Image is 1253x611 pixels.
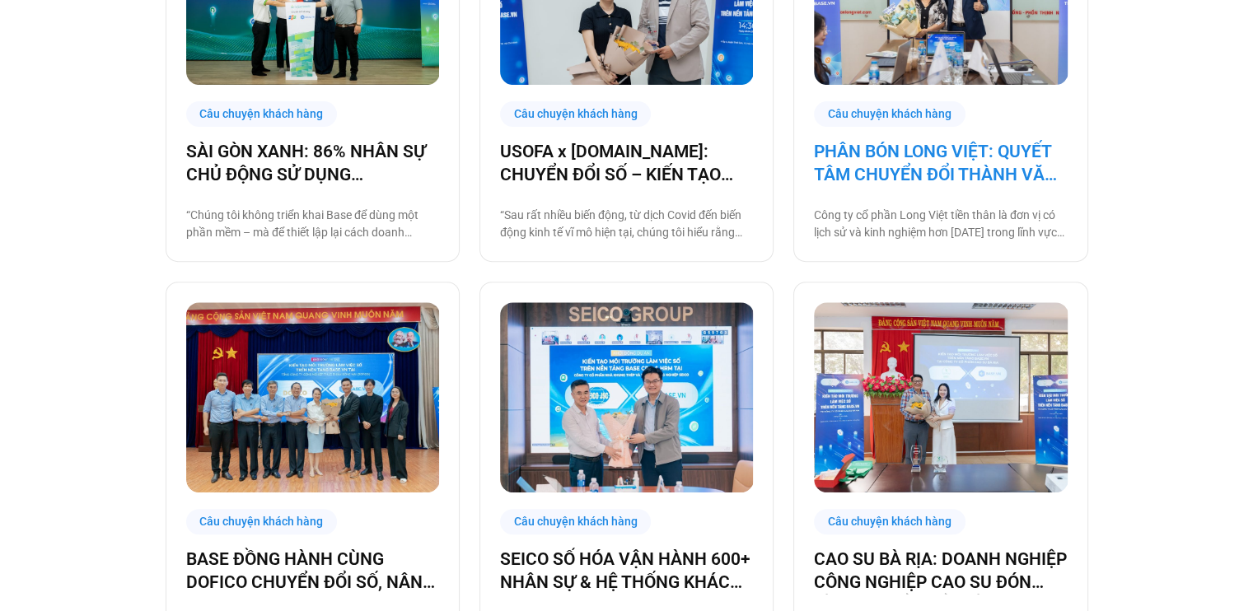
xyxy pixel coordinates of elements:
[186,207,439,241] p: “Chúng tôi không triển khai Base để dùng một phần mềm – mà để thiết lập lại cách doanh nghiệp này...
[186,548,439,594] a: BASE ĐỒNG HÀNH CÙNG DOFICO CHUYỂN ĐỔI SỐ, NÂNG CAO VỊ THẾ DOANH NGHIỆP VIỆT
[500,548,753,594] a: SEICO SỐ HÓA VẬN HÀNH 600+ NHÂN SỰ & HỆ THỐNG KHÁCH HÀNG CÙNG [DOMAIN_NAME]
[814,101,965,127] div: Câu chuyện khách hàng
[500,509,652,534] div: Câu chuyện khách hàng
[500,101,652,127] div: Câu chuyện khách hàng
[814,509,965,534] div: Câu chuyện khách hàng
[186,140,439,186] a: SÀI GÒN XANH: 86% NHÂN SỰ CHỦ ĐỘNG SỬ DỤNG [DOMAIN_NAME], ĐẶT NỀN MÓNG CHO MỘT HỆ SINH THÁI SỐ HO...
[814,140,1067,186] a: PHÂN BÓN LONG VIỆT: QUYẾT TÂM CHUYỂN ĐỔI THÀNH VĂN PHÒNG SỐ, GIẢM CÁC THỦ TỤC GIẤY TỜ
[500,207,753,241] p: “Sau rất nhiều biến động, từ dịch Covid đến biến động kinh tế vĩ mô hiện tại, chúng tôi hiểu rằng...
[186,509,338,534] div: Câu chuyện khách hàng
[814,548,1067,594] a: CAO SU BÀ RỊA: DOANH NGHIỆP CÔNG NGHIỆP CAO SU ĐÓN ĐẦU CHUYỂN ĐỔI SỐ
[186,101,338,127] div: Câu chuyện khách hàng
[500,140,753,186] a: USOFA x [DOMAIN_NAME]: CHUYỂN ĐỔI SỐ – KIẾN TẠO NỘI LỰC CHINH PHỤC THỊ TRƯỜNG QUỐC TẾ
[814,207,1067,241] p: Công ty cổ phần Long Việt tiền thân là đơn vị có lịch sử và kinh nghiệm hơn [DATE] trong lĩnh vực...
